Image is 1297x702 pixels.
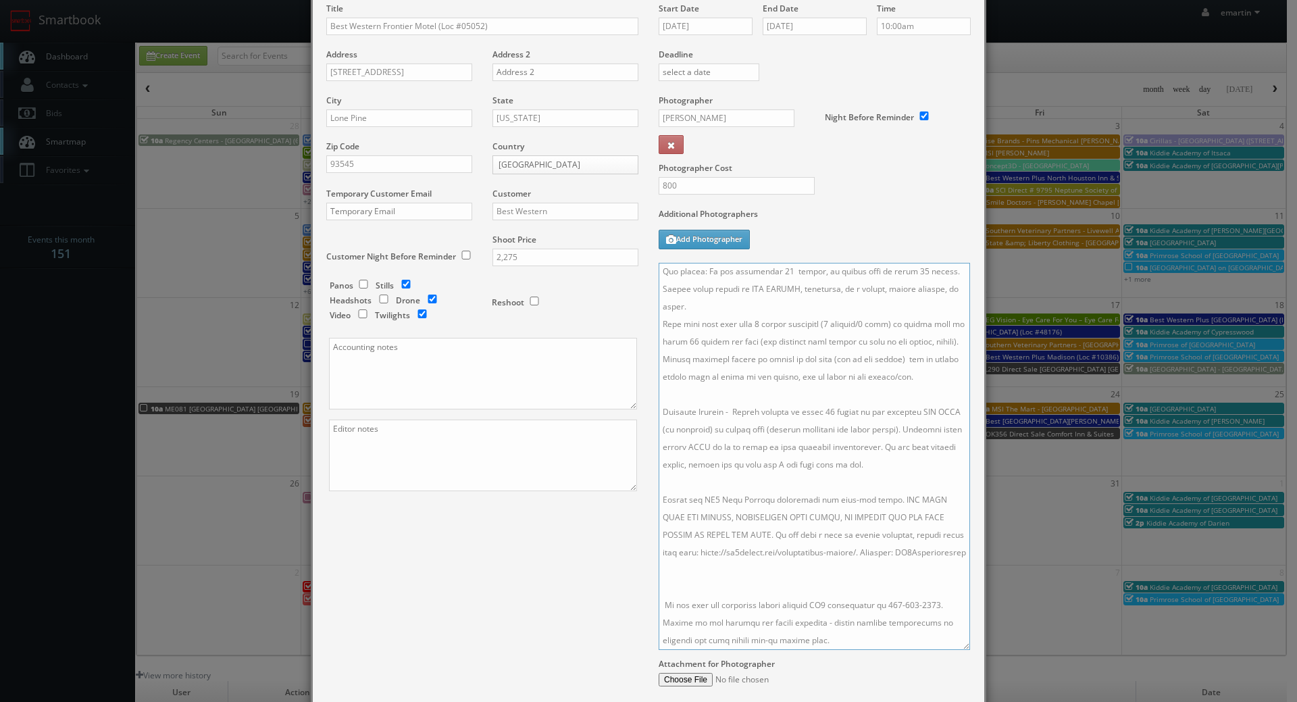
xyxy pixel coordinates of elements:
[659,64,759,81] input: select a date
[396,295,420,306] label: Drone
[326,3,343,14] label: Title
[330,295,372,306] label: Headshots
[659,109,794,127] input: Select a photographer
[648,162,981,174] label: Photographer Cost
[492,49,530,60] label: Address 2
[326,109,472,127] input: City
[326,188,432,199] label: Temporary Customer Email
[659,3,699,14] label: Start Date
[326,49,357,60] label: Address
[659,18,753,35] input: select a date
[326,64,472,81] input: Address
[326,203,472,220] input: Temporary Email
[492,141,524,152] label: Country
[326,141,359,152] label: Zip Code
[492,203,638,220] input: Select a customer
[492,64,638,81] input: Address 2
[648,49,981,60] label: Deadline
[375,309,410,321] label: Twilights
[330,280,353,291] label: Panos
[825,111,914,123] label: Night Before Reminder
[659,177,815,195] input: Photographer Cost
[659,230,750,249] button: Add Photographer
[763,3,798,14] label: End Date
[492,249,638,266] input: Shoot Price
[492,188,531,199] label: Customer
[492,234,536,245] label: Shoot Price
[763,18,867,35] input: select an end date
[659,658,775,670] label: Attachment for Photographer
[326,155,472,173] input: Zip Code
[659,95,713,106] label: Photographer
[492,109,638,127] input: Select a state
[492,155,638,174] a: [GEOGRAPHIC_DATA]
[330,309,351,321] label: Video
[492,95,513,106] label: State
[326,18,638,35] input: Title
[326,95,341,106] label: City
[492,297,524,308] label: Reshoot
[659,208,971,226] label: Additional Photographers
[499,156,620,174] span: [GEOGRAPHIC_DATA]
[376,280,394,291] label: Stills
[326,251,456,262] label: Customer Night Before Reminder
[877,3,896,14] label: Time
